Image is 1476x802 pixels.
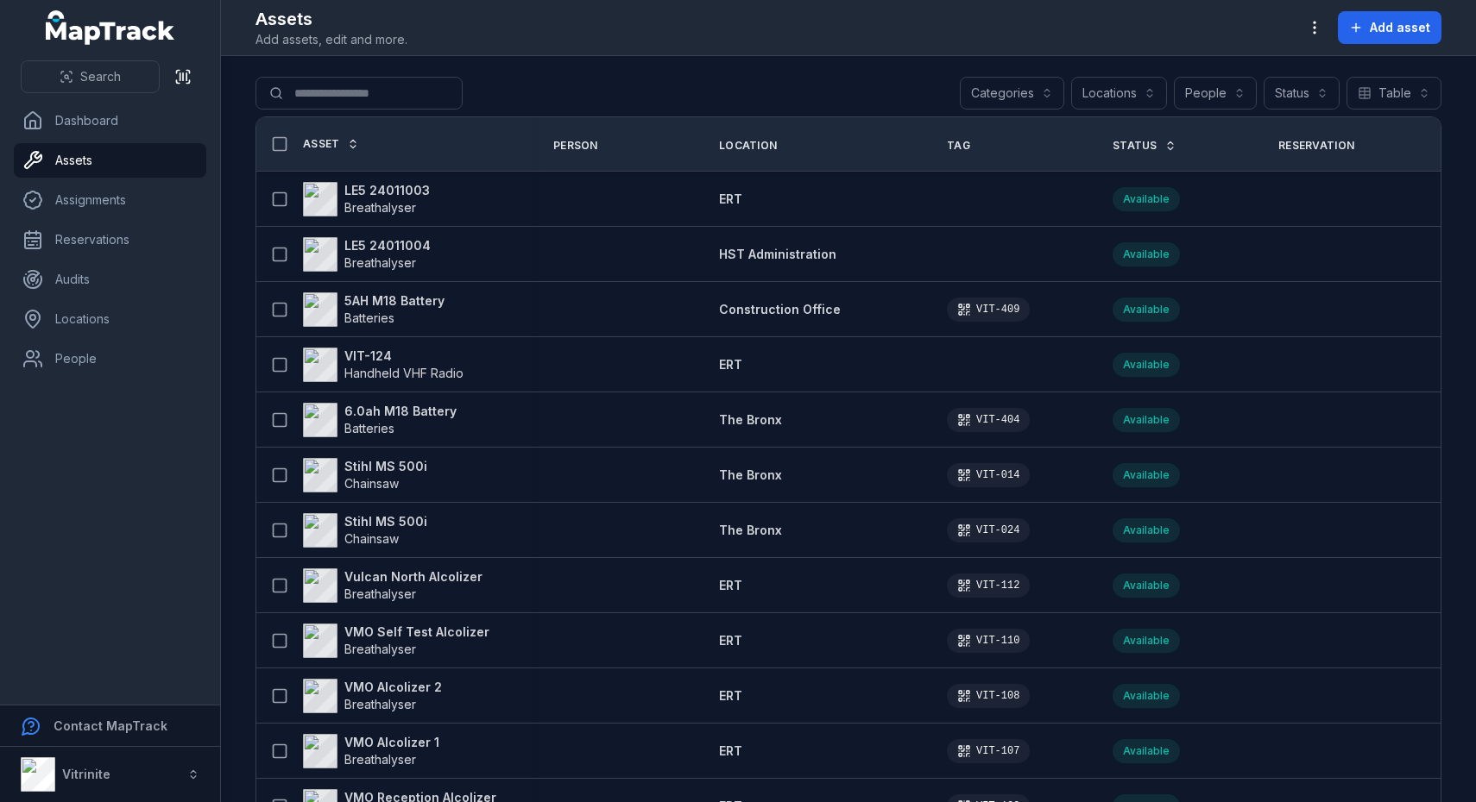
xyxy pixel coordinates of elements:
a: 5AH M18 BatteryBatteries [303,292,445,327]
span: Batteries [344,310,394,325]
span: ERT [719,578,742,592]
div: VIT-014 [947,463,1030,487]
a: VIT-124Handheld VHF Radio [303,348,464,382]
a: ERT [719,356,742,373]
div: Available [1113,463,1180,487]
div: VIT-409 [947,298,1030,322]
span: Chainsaw [344,476,399,491]
strong: 5AH M18 Battery [344,292,445,310]
span: ERT [719,191,742,206]
strong: Stihl MS 500i [344,458,427,475]
a: Stihl MS 500iChainsaw [303,458,427,492]
span: HST Administration [719,247,836,261]
span: Search [80,68,121,85]
div: VIT-110 [947,629,1030,653]
span: ERT [719,357,742,372]
strong: Vulcan North Alcolizer [344,568,483,586]
a: 6.0ah M18 BatteryBatteries [303,403,457,437]
span: Add asset [1370,19,1430,36]
span: ERT [719,633,742,648]
strong: VMO Alcolizer 1 [344,734,439,751]
button: Categories [960,77,1064,110]
span: Batteries [344,421,394,435]
div: VIT-107 [947,739,1030,763]
span: Status [1113,139,1157,153]
a: Vulcan North AlcolizerBreathalyser [303,568,483,603]
div: VIT-024 [947,518,1030,542]
strong: VMO Self Test Alcolizer [344,623,489,641]
a: Construction Office [719,301,841,318]
div: Available [1113,187,1180,211]
a: Audits [14,262,206,297]
a: ERT [719,742,742,760]
span: Handheld VHF Radio [344,366,464,380]
a: The Bronx [719,411,782,429]
div: Available [1113,353,1180,377]
strong: 6.0ah M18 Battery [344,403,457,420]
span: ERT [719,743,742,758]
span: Location [719,139,777,153]
button: People [1174,77,1257,110]
a: Locations [14,302,206,336]
span: Add assets, edit and more. [255,31,407,48]
a: The Bronx [719,467,782,484]
button: Table [1347,77,1441,110]
a: ERT [719,687,742,705]
span: Tag [947,139,970,153]
span: The Bronx [719,467,782,482]
div: VIT-404 [947,408,1030,432]
div: Available [1113,629,1180,653]
strong: Stihl MS 500i [344,513,427,530]
span: Breathalyser [344,752,416,767]
div: Available [1113,739,1180,763]
span: Reservation [1278,139,1354,153]
a: VMO Alcolizer 2Breathalyser [303,679,442,713]
a: People [14,341,206,376]
strong: Vitrinite [62,767,110,781]
a: Reservations [14,222,206,257]
span: Breathalyser [344,697,416,711]
a: Assets [14,143,206,178]
strong: VIT-124 [344,348,464,365]
strong: LE5 24011003 [344,182,430,199]
button: Search [21,60,160,93]
a: VMO Alcolizer 1Breathalyser [303,734,439,768]
div: VIT-108 [947,684,1030,708]
a: Stihl MS 500iChainsaw [303,513,427,548]
a: ERT [719,632,742,649]
a: Dashboard [14,103,206,138]
a: The Bronx [719,522,782,539]
a: ERT [719,191,742,208]
a: ERT [719,577,742,594]
strong: Contact MapTrack [54,718,167,733]
a: LE5 24011003Breathalyser [303,182,430,216]
span: Asset [303,137,340,151]
button: Locations [1071,77,1167,110]
div: Available [1113,518,1180,542]
span: Breathalyser [344,642,416,656]
button: Status [1264,77,1340,110]
a: VMO Self Test AlcolizerBreathalyser [303,623,489,658]
div: Available [1113,242,1180,266]
a: HST Administration [719,246,836,263]
span: Construction Office [719,302,841,316]
span: Chainsaw [344,531,399,546]
button: Add asset [1338,11,1441,44]
div: VIT-112 [947,573,1030,598]
a: MapTrack [46,10,175,45]
strong: VMO Alcolizer 2 [344,679,442,696]
span: ERT [719,688,742,703]
a: LE5 24011004Breathalyser [303,237,431,272]
a: Asset [303,137,359,151]
span: Breathalyser [344,200,416,215]
div: Available [1113,408,1180,432]
span: Breathalyser [344,255,416,270]
a: Status [1113,139,1176,153]
a: Assignments [14,183,206,217]
strong: LE5 24011004 [344,237,431,254]
span: The Bronx [719,523,782,537]
span: Person [553,139,598,153]
span: The Bronx [719,412,782,427]
div: Available [1113,573,1180,598]
div: Available [1113,298,1180,322]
